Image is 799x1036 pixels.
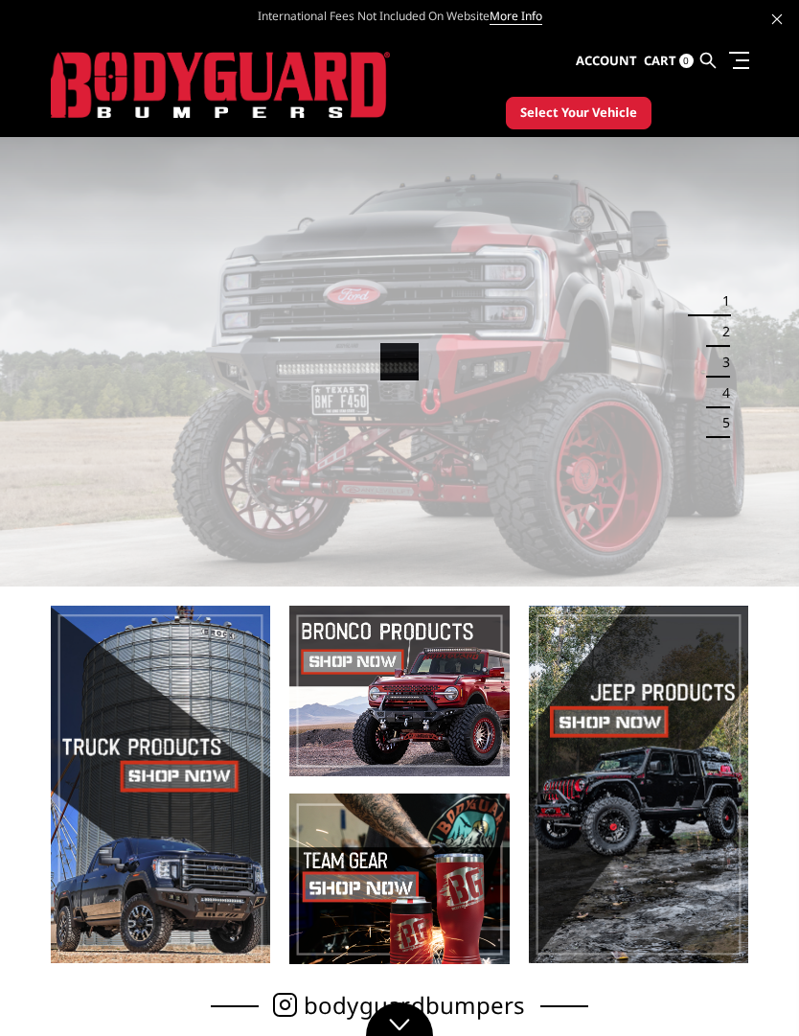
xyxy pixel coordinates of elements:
img: BODYGUARD BUMPERS [51,52,391,119]
a: Click to Down [366,1002,433,1036]
button: 1 of 5 [711,286,730,316]
a: Cart 0 [644,35,694,87]
button: 2 of 5 [711,316,730,347]
a: More Info [490,8,542,25]
span: bodyguardbumpers [304,995,526,1015]
a: Account [576,35,637,87]
span: Account [576,52,637,69]
span: 0 [679,54,694,68]
button: 5 of 5 [711,408,730,439]
button: Select Your Vehicle [506,97,651,129]
button: 3 of 5 [711,347,730,378]
span: Select Your Vehicle [520,104,637,123]
button: 4 of 5 [711,378,730,408]
span: Cart [644,52,676,69]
